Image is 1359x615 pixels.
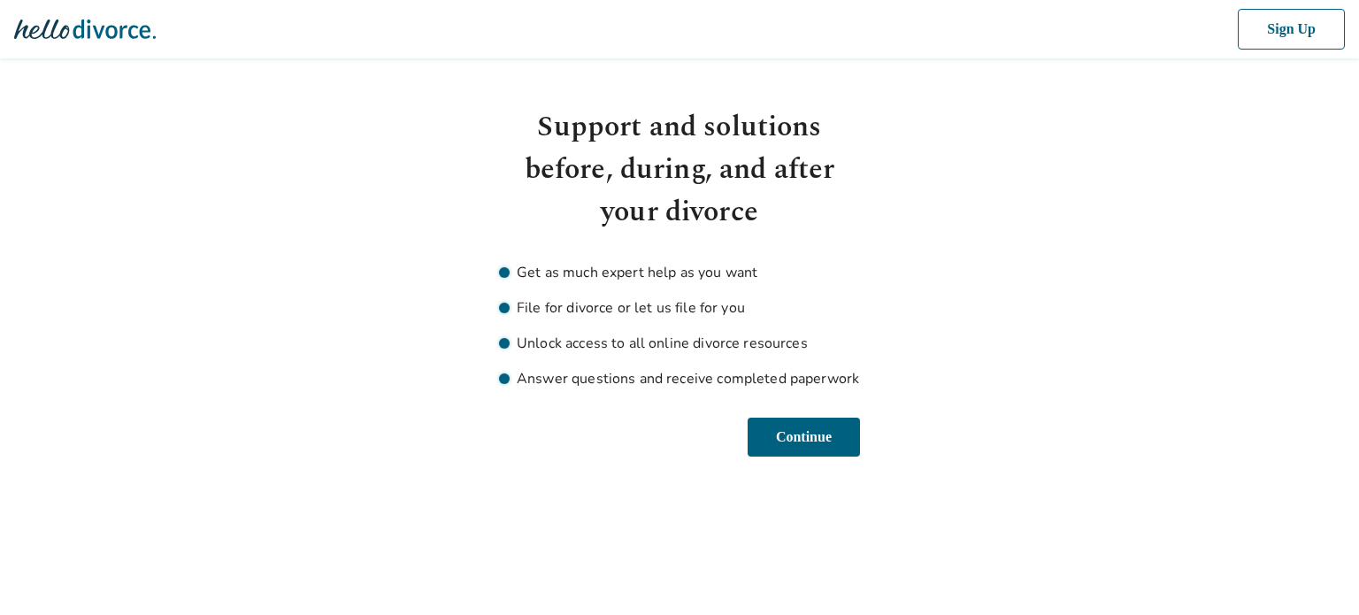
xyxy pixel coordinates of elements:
[499,106,860,234] h1: Support and solutions before, during, and after your divorce
[1234,9,1345,50] button: Sign Up
[499,368,860,389] li: Answer questions and receive completed paperwork
[14,12,156,47] img: Hello Divorce Logo
[743,418,860,457] button: Continue
[499,262,860,283] li: Get as much expert help as you want
[499,333,860,354] li: Unlock access to all online divorce resources
[499,297,860,319] li: File for divorce or let us file for you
